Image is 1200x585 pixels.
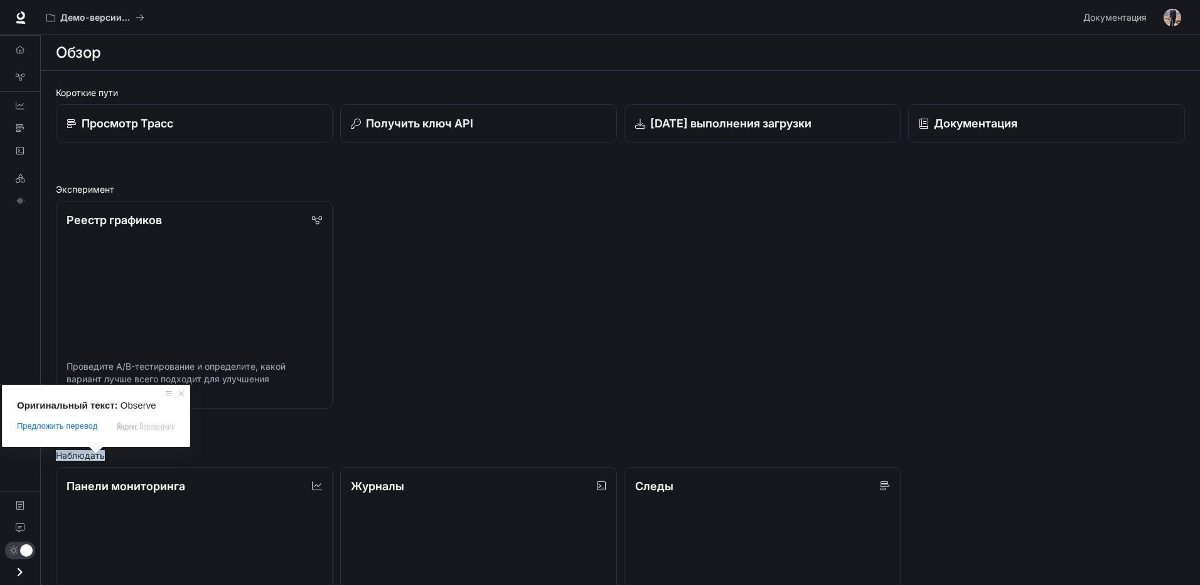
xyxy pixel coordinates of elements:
[56,450,105,461] ya-tr-span: Наблюдать
[650,117,812,130] ya-tr-span: [DATE] выполнения загрузки
[67,480,185,493] ya-tr-span: Панели мониторинга
[60,12,298,23] ya-tr-span: Демо-версии Inworld с искусственным интеллектом
[5,518,35,538] a: Отзывы
[934,117,1017,130] ya-tr-span: Документация
[351,480,404,493] ya-tr-span: Журналы
[1083,12,1147,23] ya-tr-span: Документация
[56,104,333,142] a: Просмотр Трасс
[56,43,101,62] ya-tr-span: Обзор
[635,480,673,493] ya-tr-span: Следы
[121,400,156,411] span: Observe
[908,104,1185,142] a: Документация
[5,495,35,515] a: Документация
[6,559,34,585] button: Открытый ящик
[366,117,473,130] ya-tr-span: Получить ключ API
[624,104,901,142] a: [DATE] выполнения загрузки
[56,201,333,409] a: Реестр графиковПроведите A/B-тестирование и определите, какой вариант лучше всего подходит для ул...
[82,117,173,130] ya-tr-span: Просмотр Трасс
[340,104,617,142] button: Получить ключ API
[56,87,118,98] ya-tr-span: Короткие пути
[5,191,35,211] a: Игровая Площадка TTS
[5,95,35,115] a: Панели мониторинга
[17,400,118,411] span: Оригинальный текст:
[1078,5,1155,30] a: Документация
[17,421,97,432] span: Предложить перевод
[5,141,35,161] a: Журналы
[5,40,35,60] a: Обзор
[56,184,114,195] ya-tr-span: Эксперимент
[5,67,35,87] a: Реестр графиков
[5,118,35,138] a: Следы
[67,213,162,227] ya-tr-span: Реестр графиков
[1164,9,1181,26] img: Аватар пользователя
[5,168,35,188] a: Игровая Площадка LLM
[41,5,150,30] button: Все рабочие пространства
[67,361,286,397] ya-tr-span: Проведите A/B-тестирование и определите, какой вариант лучше всего подходит для улучшения бизнес-...
[1160,5,1185,30] button: Аватар пользователя
[20,543,33,557] span: Переключение темного режима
